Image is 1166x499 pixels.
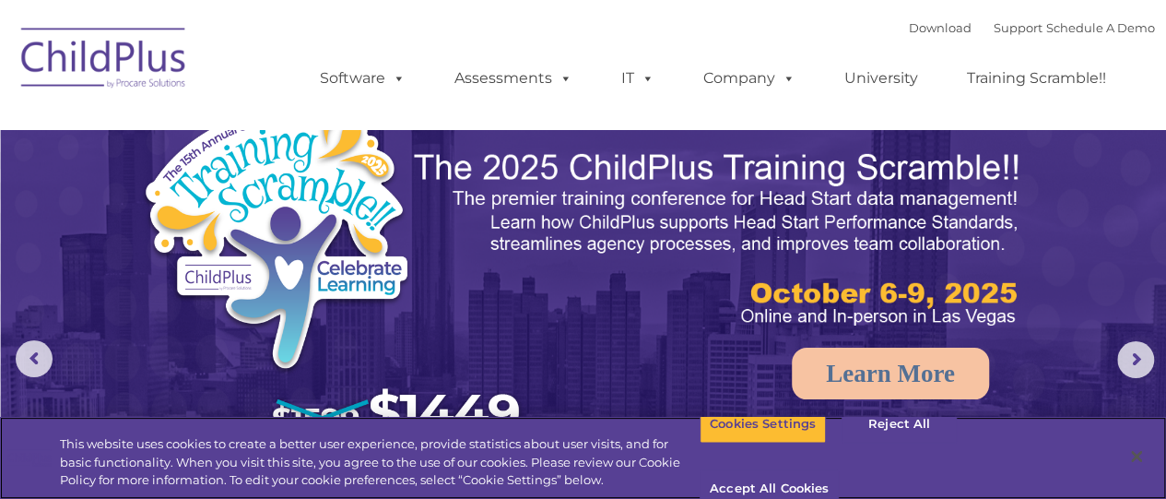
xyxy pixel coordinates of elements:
[256,197,335,211] span: Phone number
[685,60,814,97] a: Company
[12,15,196,107] img: ChildPlus by Procare Solutions
[436,60,591,97] a: Assessments
[60,435,700,490] div: This website uses cookies to create a better user experience, provide statistics about user visit...
[909,20,972,35] a: Download
[948,60,1125,97] a: Training Scramble!!
[994,20,1042,35] a: Support
[909,20,1155,35] font: |
[792,348,989,399] a: Learn More
[1116,436,1157,477] button: Close
[1046,20,1155,35] a: Schedule A Demo
[826,60,936,97] a: University
[842,405,957,444] button: Reject All
[256,122,312,136] span: Last name
[301,60,424,97] a: Software
[603,60,673,97] a: IT
[700,405,826,444] button: Cookies Settings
